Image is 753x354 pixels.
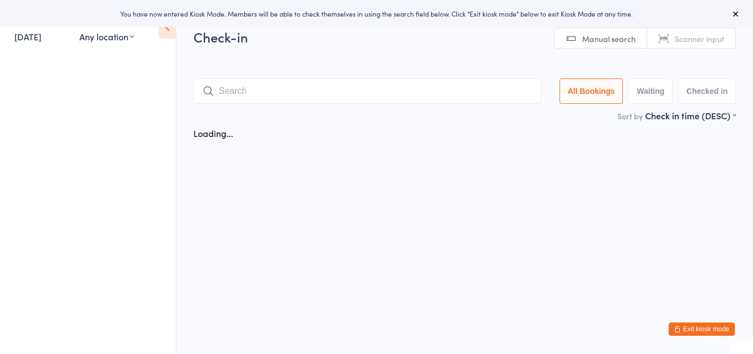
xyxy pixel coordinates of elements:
[193,28,736,46] h2: Check-in
[675,33,724,44] span: Scanner input
[18,9,735,18] div: You have now entered Kiosk Mode. Members will be able to check themselves in using the search fie...
[617,110,643,121] label: Sort by
[582,33,636,44] span: Manual search
[628,78,673,104] button: Waiting
[669,323,735,336] button: Exit kiosk mode
[14,30,41,43] a: [DATE]
[193,78,541,104] input: Search
[645,109,736,121] div: Check in time (DESC)
[560,78,623,104] button: All Bookings
[678,78,736,104] button: Checked in
[193,127,233,139] div: Loading...
[79,30,134,43] div: Any location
